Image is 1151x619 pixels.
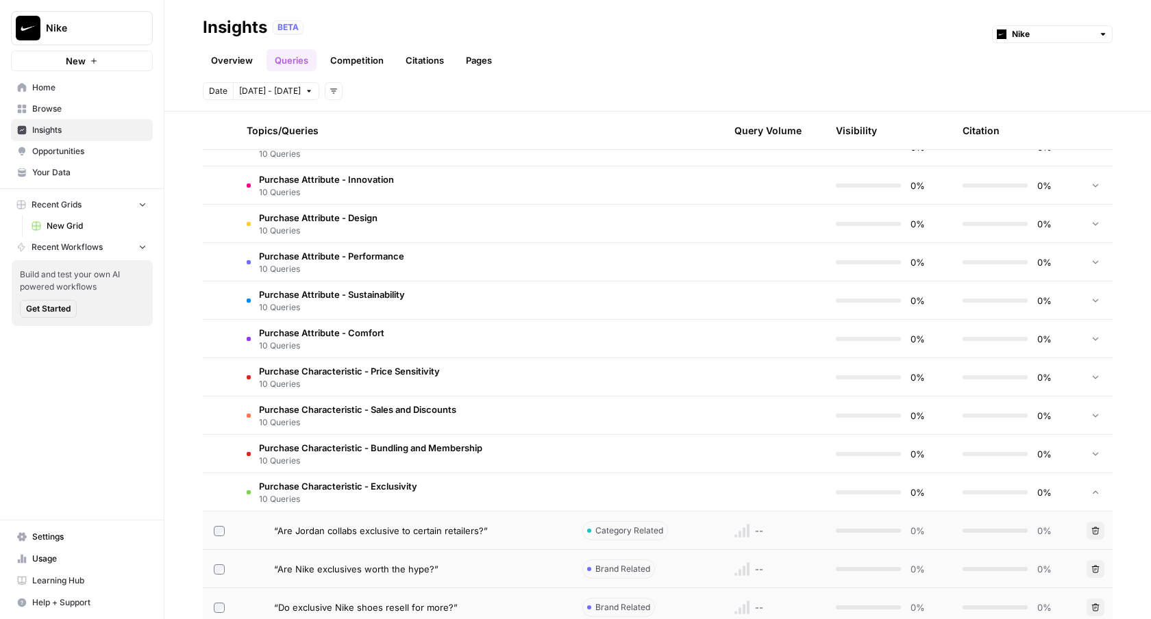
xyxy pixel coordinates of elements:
[909,217,925,231] span: 0%
[274,601,458,614] span: “Do exclusive Nike shoes resell for more?”
[734,124,802,138] span: Query Volume
[1036,601,1052,614] span: 0%
[259,364,440,378] span: Purchase Characteristic - Price Sensitivity
[259,340,384,352] span: 10 Queries
[909,179,925,192] span: 0%
[1036,524,1052,538] span: 0%
[11,548,153,570] a: Usage
[1036,447,1052,461] span: 0%
[32,596,147,609] span: Help + Support
[26,303,71,315] span: Get Started
[203,16,267,38] div: Insights
[47,220,147,232] span: New Grid
[11,119,153,141] a: Insights
[1036,409,1052,422] span: 0%
[259,416,456,429] span: 10 Queries
[32,531,147,543] span: Settings
[909,294,925,307] span: 0%
[1036,562,1052,576] span: 0%
[259,301,405,314] span: 10 Queries
[322,49,392,71] a: Competition
[11,162,153,184] a: Your Data
[32,574,147,587] span: Learning Hub
[1036,370,1052,384] span: 0%
[16,16,40,40] img: Nike Logo
[259,225,378,237] span: 10 Queries
[239,85,301,97] span: [DATE] - [DATE]
[20,300,77,318] button: Get Started
[32,241,103,253] span: Recent Workflows
[25,215,153,237] a: New Grid
[1036,485,1052,499] span: 0%
[11,570,153,592] a: Learning Hub
[274,524,488,538] span: “Are Jordan collabs exclusive to certain retailers?”
[46,21,129,35] span: Nike
[755,562,763,576] span: --
[247,112,560,149] div: Topics/Queries
[909,332,925,346] span: 0%
[1036,294,1052,307] span: 0%
[11,140,153,162] a: Opportunities
[259,211,378,225] span: Purchase Attribute - Design
[909,255,925,269] span: 0%
[32,199,82,211] span: Recent Grids
[259,186,394,199] span: 10 Queries
[11,194,153,215] button: Recent Grids
[963,112,1000,149] div: Citation
[909,409,925,422] span: 0%
[233,82,319,100] button: [DATE] - [DATE]
[11,237,153,257] button: Recent Workflows
[20,268,145,293] span: Build and test your own AI powered workflows
[836,124,877,138] div: Visibility
[1036,332,1052,346] span: 0%
[273,21,304,34] div: BETA
[595,563,650,575] span: Brand Related
[909,485,925,499] span: 0%
[259,455,482,467] span: 10 Queries
[755,601,763,614] span: --
[66,54,86,68] span: New
[11,51,153,71] button: New
[259,249,404,263] span: Purchase Attribute - Performance
[11,592,153,614] button: Help + Support
[32,145,147,157] span: Opportunities
[32,103,147,115] span: Browse
[259,288,405,301] span: Purchase Attribute - Sustainability
[11,11,153,45] button: Workspace: Nike
[32,166,147,179] span: Your Data
[203,49,261,71] a: Overview
[274,562,438,576] span: “Are Nike exclusives worth the hype?”
[32,81,147,94] span: Home
[259,378,440,390] span: 10 Queries
[909,562,925,576] span: 0%
[1012,27,1093,41] input: Nike
[209,85,227,97] span: Date
[259,326,384,340] span: Purchase Attribute - Comfort
[11,77,153,99] a: Home
[458,49,500,71] a: Pages
[1036,217,1052,231] span: 0%
[755,524,763,538] span: --
[397,49,452,71] a: Citations
[909,601,925,614] span: 0%
[909,447,925,461] span: 0%
[1036,179,1052,192] span: 0%
[259,493,417,505] span: 10 Queries
[32,124,147,136] span: Insights
[259,263,404,275] span: 10 Queries
[595,601,650,614] span: Brand Related
[259,148,421,160] span: 10 Queries
[909,524,925,538] span: 0%
[267,49,317,71] a: Queries
[259,479,417,493] span: Purchase Characteristic - Exclusivity
[11,526,153,548] a: Settings
[259,441,482,455] span: Purchase Characteristic - Bundling and Membership
[11,98,153,120] a: Browse
[909,370,925,384] span: 0%
[259,403,456,416] span: Purchase Characteristic - Sales and Discounts
[32,553,147,565] span: Usage
[259,173,394,186] span: Purchase Attribute - Innovation
[1036,255,1052,269] span: 0%
[595,525,663,537] span: Category Related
